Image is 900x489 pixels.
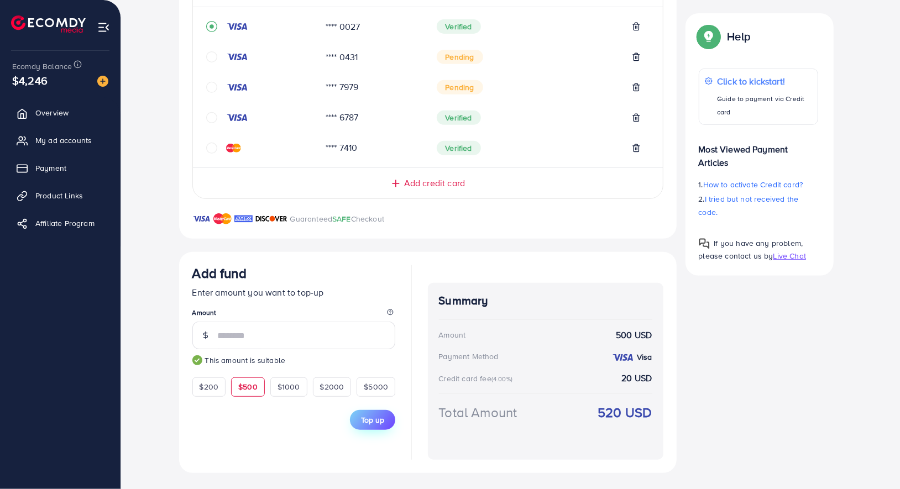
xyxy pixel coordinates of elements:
[35,107,69,118] span: Overview
[97,76,108,87] img: image
[699,238,710,249] img: Popup guide
[35,218,95,229] span: Affiliate Program
[699,192,818,219] p: 2.
[226,22,248,31] img: credit
[616,329,652,341] strong: 500 USD
[320,381,344,392] span: $2000
[717,92,812,119] p: Guide to payment via Credit card
[12,61,72,72] span: Ecomdy Balance
[699,27,719,46] img: Popup guide
[278,381,300,392] span: $1000
[290,212,385,225] p: Guaranteed Checkout
[12,72,48,88] span: $4,246
[437,141,481,155] span: Verified
[637,351,652,362] strong: Visa
[773,250,806,261] span: Live Chat
[8,212,112,234] a: Affiliate Program
[206,21,217,32] svg: record circle
[8,157,112,179] a: Payment
[491,375,512,383] small: (4.00%)
[699,238,803,261] span: If you have any problem, please contact us by
[206,51,217,62] svg: circle
[200,381,219,392] span: $200
[8,102,112,124] a: Overview
[226,113,248,122] img: credit
[35,162,66,173] span: Payment
[238,381,258,392] span: $500
[703,179,803,190] span: How to activate Credit card?
[234,212,253,225] img: brand
[206,82,217,93] svg: circle
[35,135,92,146] span: My ad accounts
[206,112,217,123] svg: circle
[717,75,812,88] p: Click to kickstart!
[192,286,396,299] p: Enter amount you want to top-up
[853,439,892,481] iframe: Chat
[699,193,799,218] span: I tried but not received the code.
[439,351,499,362] div: Payment Method
[699,178,818,191] p: 1.
[192,265,247,281] h3: Add fund
[11,15,86,33] img: logo
[206,143,217,154] svg: circle
[439,294,652,308] h4: Summary
[192,308,396,322] legend: Amount
[439,403,517,422] div: Total Amount
[226,144,241,153] img: credit
[192,355,396,366] small: This amount is suitable
[35,190,83,201] span: Product Links
[361,414,384,425] span: Top up
[404,177,465,190] span: Add credit card
[612,353,634,362] img: credit
[226,83,248,92] img: credit
[192,355,202,365] img: guide
[437,80,483,94] span: Pending
[350,410,395,430] button: Top up
[255,212,287,225] img: brand
[437,111,481,125] span: Verified
[439,373,516,384] div: Credit card fee
[8,185,112,207] a: Product Links
[622,372,652,385] strong: 20 USD
[226,52,248,61] img: credit
[213,212,232,225] img: brand
[364,381,388,392] span: $5000
[439,329,466,340] div: Amount
[437,50,483,64] span: Pending
[8,129,112,151] a: My ad accounts
[192,212,211,225] img: brand
[437,19,481,34] span: Verified
[699,134,818,169] p: Most Viewed Payment Articles
[598,403,652,422] strong: 520 USD
[97,21,110,34] img: menu
[728,30,751,43] p: Help
[332,213,351,224] span: SAFE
